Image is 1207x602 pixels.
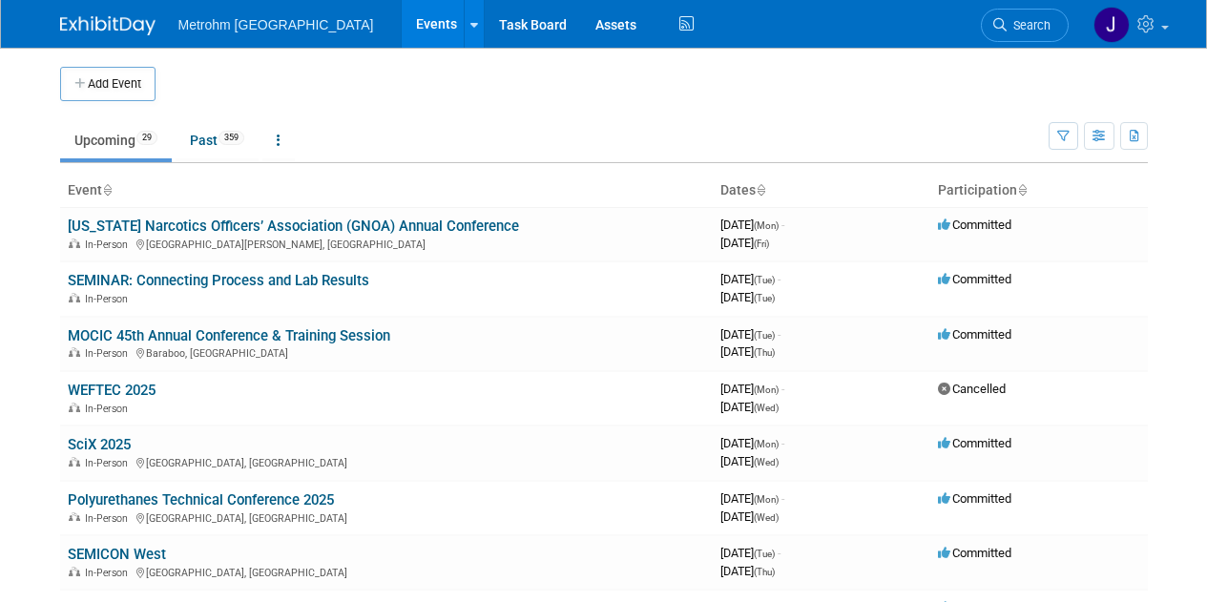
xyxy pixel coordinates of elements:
[778,272,780,286] span: -
[68,327,390,344] a: MOCIC 45th Annual Conference & Training Session
[68,272,369,289] a: SEMINAR: Connecting Process and Lab Results
[68,236,705,251] div: [GEOGRAPHIC_DATA][PERSON_NAME], [GEOGRAPHIC_DATA]
[69,293,80,302] img: In-Person Event
[938,327,1011,342] span: Committed
[69,347,80,357] img: In-Person Event
[85,457,134,469] span: In-Person
[778,546,780,560] span: -
[68,218,519,235] a: [US_STATE] Narcotics Officers’ Association (GNOA) Annual Conference
[1093,7,1130,43] img: Joanne Yam
[68,382,156,399] a: WEFTEC 2025
[720,436,784,450] span: [DATE]
[85,293,134,305] span: In-Person
[68,344,705,360] div: Baraboo, [GEOGRAPHIC_DATA]
[720,491,784,506] span: [DATE]
[938,546,1011,560] span: Committed
[69,403,80,412] img: In-Person Event
[68,546,166,563] a: SEMICON West
[178,17,374,32] span: Metrohm [GEOGRAPHIC_DATA]
[720,564,775,578] span: [DATE]
[136,131,157,145] span: 29
[981,9,1069,42] a: Search
[754,549,775,559] span: (Tue)
[754,220,779,231] span: (Mon)
[69,567,80,576] img: In-Person Event
[68,564,705,579] div: [GEOGRAPHIC_DATA], [GEOGRAPHIC_DATA]
[754,239,769,249] span: (Fri)
[720,272,780,286] span: [DATE]
[720,218,784,232] span: [DATE]
[754,403,779,413] span: (Wed)
[754,567,775,577] span: (Thu)
[754,384,779,395] span: (Mon)
[1017,182,1027,197] a: Sort by Participation Type
[720,546,780,560] span: [DATE]
[930,175,1148,207] th: Participation
[85,239,134,251] span: In-Person
[938,382,1006,396] span: Cancelled
[754,457,779,467] span: (Wed)
[720,327,780,342] span: [DATE]
[754,293,775,303] span: (Tue)
[85,403,134,415] span: In-Person
[754,275,775,285] span: (Tue)
[754,347,775,358] span: (Thu)
[781,491,784,506] span: -
[938,491,1011,506] span: Committed
[1007,18,1051,32] span: Search
[60,175,713,207] th: Event
[754,512,779,523] span: (Wed)
[713,175,930,207] th: Dates
[754,330,775,341] span: (Tue)
[68,491,334,509] a: Polyurethanes Technical Conference 2025
[938,436,1011,450] span: Committed
[781,218,784,232] span: -
[720,236,769,250] span: [DATE]
[781,436,784,450] span: -
[85,512,134,525] span: In-Person
[756,182,765,197] a: Sort by Start Date
[754,494,779,505] span: (Mon)
[60,67,156,101] button: Add Event
[720,509,779,524] span: [DATE]
[60,122,172,158] a: Upcoming29
[778,327,780,342] span: -
[68,436,131,453] a: SciX 2025
[938,272,1011,286] span: Committed
[69,239,80,248] img: In-Person Event
[720,344,775,359] span: [DATE]
[68,509,705,525] div: [GEOGRAPHIC_DATA], [GEOGRAPHIC_DATA]
[219,131,244,145] span: 359
[60,16,156,35] img: ExhibitDay
[68,454,705,469] div: [GEOGRAPHIC_DATA], [GEOGRAPHIC_DATA]
[781,382,784,396] span: -
[69,457,80,467] img: In-Person Event
[85,347,134,360] span: In-Person
[102,182,112,197] a: Sort by Event Name
[176,122,259,158] a: Past359
[720,290,775,304] span: [DATE]
[720,454,779,468] span: [DATE]
[720,382,784,396] span: [DATE]
[938,218,1011,232] span: Committed
[69,512,80,522] img: In-Person Event
[85,567,134,579] span: In-Person
[720,400,779,414] span: [DATE]
[754,439,779,449] span: (Mon)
